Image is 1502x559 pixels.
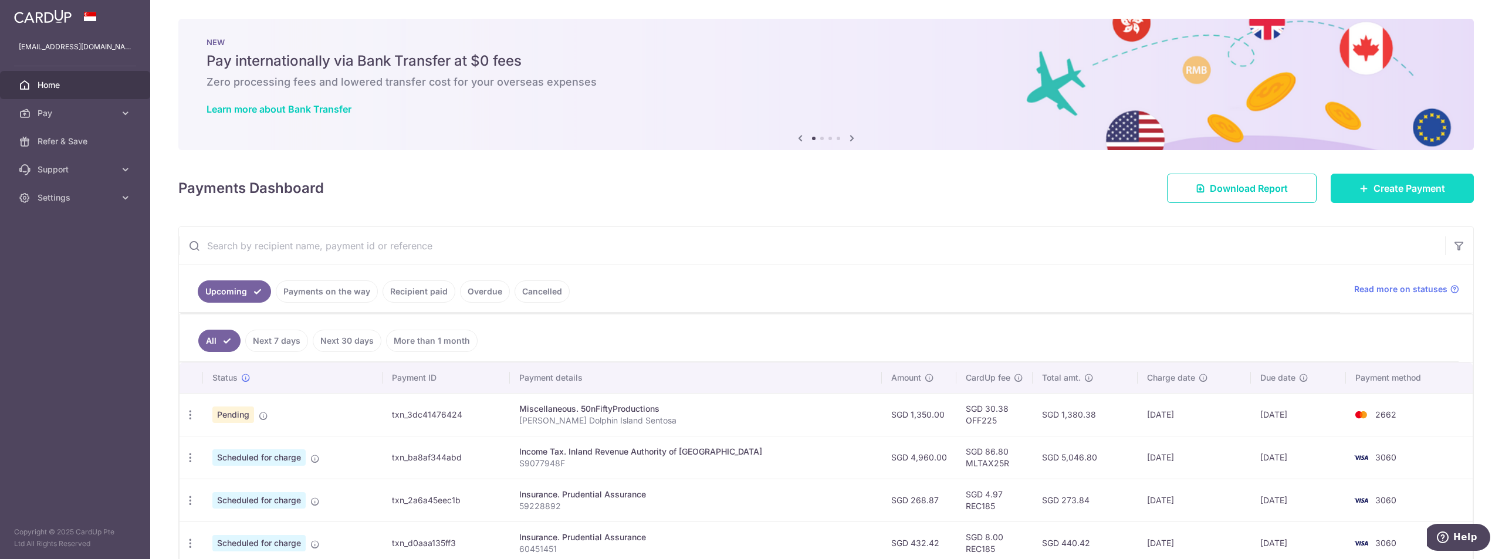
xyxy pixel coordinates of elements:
span: Scheduled for charge [212,535,306,551]
p: 60451451 [519,543,872,555]
div: Income Tax. Inland Revenue Authority of [GEOGRAPHIC_DATA] [519,446,872,458]
span: Scheduled for charge [212,449,306,466]
h5: Pay internationally via Bank Transfer at $0 fees [207,52,1446,70]
td: SGD 30.38 OFF225 [956,393,1033,436]
span: Pending [212,406,254,423]
p: 59228892 [519,500,872,512]
td: [DATE] [1251,436,1346,479]
a: All [198,330,241,352]
span: Settings [38,192,115,204]
img: Bank Card [1349,536,1373,550]
img: CardUp [14,9,72,23]
td: txn_3dc41476424 [383,393,510,436]
span: 3060 [1375,495,1396,505]
span: Pay [38,107,115,119]
td: SGD 5,046.80 [1033,436,1138,479]
a: More than 1 month [386,330,478,352]
a: Cancelled [515,280,570,303]
span: 2662 [1375,409,1396,419]
a: Next 7 days [245,330,308,352]
p: NEW [207,38,1446,47]
div: Insurance. Prudential Assurance [519,531,872,543]
th: Payment ID [383,362,510,393]
td: SGD 1,350.00 [882,393,956,436]
h4: Payments Dashboard [178,178,324,199]
p: S9077948F [519,458,872,469]
p: [PERSON_NAME] Dolphin Island Sentosa [519,415,872,426]
a: Next 30 days [313,330,381,352]
span: Status [212,372,238,384]
span: Download Report [1210,181,1288,195]
span: Home [38,79,115,91]
div: Miscellaneous. 50nFiftyProductions [519,403,872,415]
td: SGD 86.80 MLTAX25R [956,436,1033,479]
input: Search by recipient name, payment id or reference [179,227,1445,265]
span: Refer & Save [38,135,115,147]
span: Charge date [1147,372,1195,384]
iframe: Opens a widget where you can find more information [1427,524,1490,553]
span: Read more on statuses [1354,283,1447,295]
div: Insurance. Prudential Assurance [519,489,872,500]
td: SGD 4.97 REC185 [956,479,1033,521]
span: Due date [1260,372,1295,384]
td: [DATE] [1251,479,1346,521]
td: SGD 273.84 [1033,479,1138,521]
a: Download Report [1167,174,1317,203]
a: Recipient paid [383,280,455,303]
span: Total amt. [1042,372,1081,384]
a: Overdue [460,280,510,303]
img: Bank Card [1349,493,1373,507]
span: 3060 [1375,452,1396,462]
a: Payments on the way [276,280,378,303]
span: Create Payment [1374,181,1445,195]
th: Payment method [1346,362,1473,393]
td: [DATE] [1138,479,1251,521]
td: txn_2a6a45eec1b [383,479,510,521]
td: SGD 4,960.00 [882,436,956,479]
span: 3060 [1375,538,1396,548]
a: Upcoming [198,280,271,303]
span: Scheduled for charge [212,492,306,509]
td: txn_ba8af344abd [383,436,510,479]
p: [EMAIL_ADDRESS][DOMAIN_NAME] [19,41,131,53]
span: CardUp fee [966,372,1010,384]
span: Amount [891,372,921,384]
th: Payment details [510,362,882,393]
td: [DATE] [1138,436,1251,479]
a: Learn more about Bank Transfer [207,103,351,115]
span: Support [38,164,115,175]
a: Create Payment [1331,174,1474,203]
img: Bank Card [1349,408,1373,422]
td: [DATE] [1251,393,1346,436]
img: Bank transfer banner [178,19,1474,150]
img: Bank Card [1349,450,1373,465]
td: SGD 268.87 [882,479,956,521]
td: SGD 1,380.38 [1033,393,1138,436]
a: Read more on statuses [1354,283,1459,295]
td: [DATE] [1138,393,1251,436]
h6: Zero processing fees and lowered transfer cost for your overseas expenses [207,75,1446,89]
